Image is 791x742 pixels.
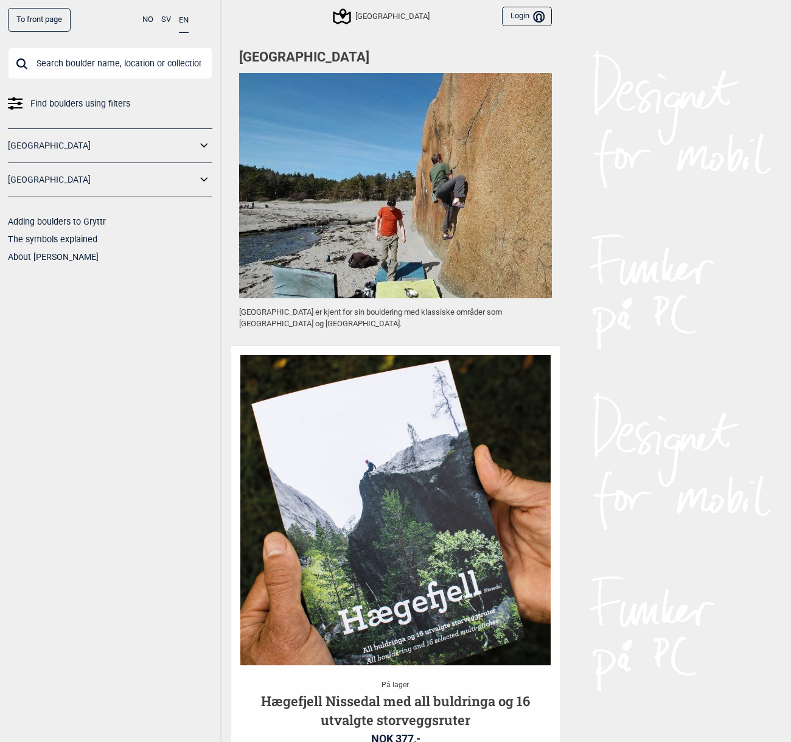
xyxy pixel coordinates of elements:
img: Ulabuldern 4 [239,73,552,298]
h1: [GEOGRAPHIC_DATA] [239,48,552,67]
span: Find boulders using filters [30,95,130,113]
p: På lager. [240,677,551,692]
button: EN [179,8,189,33]
button: NO [142,8,153,32]
input: Search boulder name, location or collection [8,47,212,79]
button: Login [502,7,552,27]
div: [GEOGRAPHIC_DATA] [335,9,430,24]
a: [GEOGRAPHIC_DATA] [8,137,197,155]
a: Adding boulders to Gryttr [8,217,106,226]
a: To front page [8,8,71,32]
a: Find boulders using filters [8,95,212,113]
a: [GEOGRAPHIC_DATA] [8,171,197,189]
a: About [PERSON_NAME] [8,252,99,262]
h2: Hægefjell Nissedal med all buldringa og 16 utvalgte storveggsruter [240,692,551,730]
img: 200823 boka [240,355,551,665]
a: The symbols explained [8,234,97,244]
p: [GEOGRAPHIC_DATA] er kjent for sin bouldering med klassiske områder som [GEOGRAPHIC_DATA] og [GEO... [239,306,552,330]
button: SV [161,8,171,32]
